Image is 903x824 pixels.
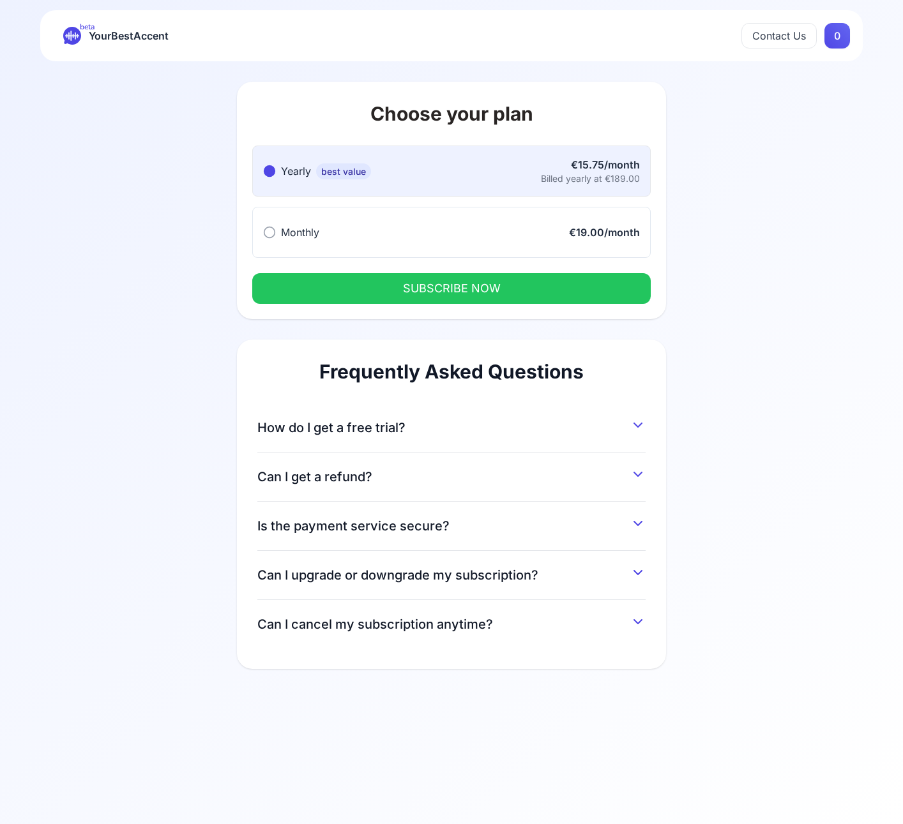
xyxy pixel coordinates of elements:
span: How do I get a free trial? [257,419,406,437]
button: Contact Us [741,23,817,49]
span: Yearly [281,165,311,177]
h1: Choose your plan [252,102,651,125]
button: 00 [824,23,850,49]
span: best value [316,163,371,179]
div: Billed yearly at €189.00 [541,172,640,185]
button: Is the payment service secure? [257,512,646,535]
a: betaYourBestAccent [53,27,179,45]
div: €15.75/month [541,157,640,172]
span: beta [80,22,95,32]
div: €19.00/month [569,225,640,240]
h2: Frequently Asked Questions [257,360,646,383]
button: Yearlybest value€15.75/monthBilled yearly at €189.00 [252,146,651,197]
span: Monthly [281,226,319,239]
span: Can I upgrade or downgrade my subscription? [257,566,538,584]
button: Can I upgrade or downgrade my subscription? [257,561,646,584]
button: Monthly€19.00/month [252,207,651,258]
button: How do I get a free trial? [257,414,646,437]
span: YourBestAccent [89,27,169,45]
button: SUBSCRIBE NOW [252,273,651,304]
button: Can I cancel my subscription anytime? [257,610,646,633]
button: Can I get a refund? [257,463,646,486]
span: Is the payment service secure? [257,517,450,535]
span: Can I get a refund? [257,468,372,486]
span: Can I cancel my subscription anytime? [257,615,493,633]
div: 0 [824,23,850,49]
